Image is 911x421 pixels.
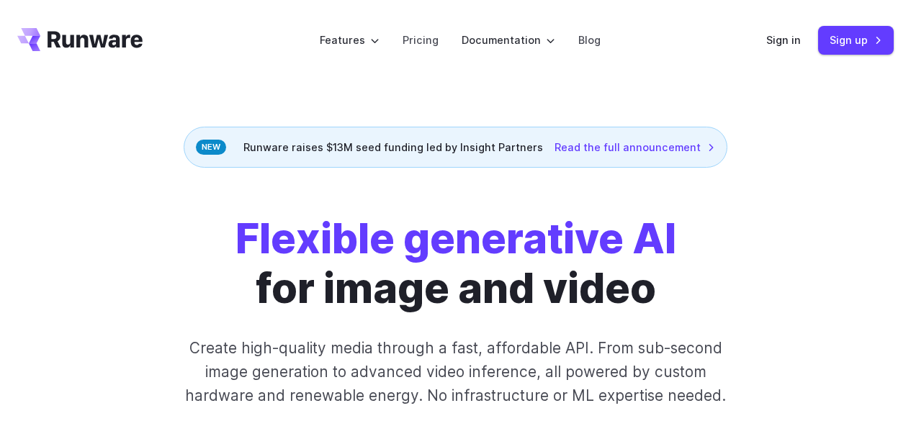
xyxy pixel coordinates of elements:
[17,28,143,51] a: Go to /
[175,336,736,408] p: Create high-quality media through a fast, affordable API. From sub-second image generation to adv...
[235,214,676,313] h1: for image and video
[320,32,380,48] label: Features
[184,127,727,168] div: Runware raises $13M seed funding led by Insight Partners
[818,26,894,54] a: Sign up
[555,139,715,155] a: Read the full announcement
[235,213,676,263] strong: Flexible generative AI
[766,32,801,48] a: Sign in
[462,32,555,48] label: Documentation
[578,32,601,48] a: Blog
[403,32,439,48] a: Pricing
